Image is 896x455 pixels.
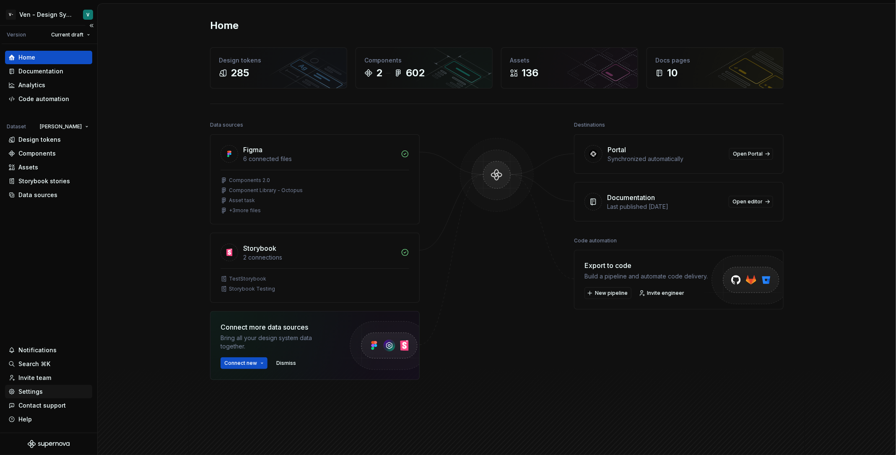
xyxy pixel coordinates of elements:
div: Portal [608,145,626,155]
a: Figma6 connected filesComponents 2.0Component Library - OctopusAsset task+3more files [210,134,420,224]
div: Component Library - Octopus [229,187,303,194]
div: 136 [522,66,538,80]
a: Storybook stories [5,174,92,188]
button: V-Ven - Design System TestV [2,5,96,23]
div: Storybook Testing [229,286,275,292]
a: Home [5,51,92,64]
span: Open Portal [733,151,763,157]
a: Design tokens285 [210,47,347,88]
div: TestStorybook [229,276,266,282]
div: Contact support [18,401,66,410]
div: Synchronized automatically [608,155,724,163]
div: 2 connections [243,253,396,262]
a: Documentation [5,65,92,78]
div: Dataset [7,123,26,130]
div: Components 2.0 [229,177,270,184]
span: [PERSON_NAME] [40,123,82,130]
div: Help [18,415,32,424]
button: Help [5,413,92,426]
button: Search ⌘K [5,357,92,371]
a: Invite engineer [636,287,688,299]
a: Components2602 [356,47,493,88]
div: Components [364,56,484,65]
div: Last published [DATE] [607,203,724,211]
div: Documentation [607,192,655,203]
a: Open editor [729,196,773,208]
button: New pipeline [584,287,631,299]
div: V- [6,10,16,20]
div: Destinations [574,119,605,131]
div: Code automation [18,95,69,103]
div: Ven - Design System Test [19,10,73,19]
a: Code automation [5,92,92,106]
div: 6 connected files [243,155,396,163]
a: Design tokens [5,133,92,146]
div: Build a pipeline and automate code delivery. [584,272,708,281]
div: Home [18,53,35,62]
div: Export to code [584,260,708,270]
div: Figma [243,145,262,155]
a: Components [5,147,92,160]
button: [PERSON_NAME] [36,121,92,133]
button: Connect new [221,357,268,369]
div: Invite team [18,374,51,382]
span: Connect new [224,360,257,367]
div: Docs pages [655,56,775,65]
div: 602 [406,66,425,80]
a: Docs pages10 [647,47,784,88]
div: Notifications [18,346,57,354]
div: Components [18,149,56,158]
button: Notifications [5,343,92,357]
div: Search ⌘K [18,360,50,368]
div: 285 [231,66,249,80]
div: Code automation [574,235,617,247]
div: Settings [18,387,43,396]
div: Storybook stories [18,177,70,185]
div: 10 [667,66,678,80]
div: + 3 more files [229,207,261,214]
a: Settings [5,385,92,398]
a: Invite team [5,371,92,385]
a: Analytics [5,78,92,92]
a: Assets136 [501,47,638,88]
div: 2 [376,66,382,80]
a: Storybook2 connectionsTestStorybookStorybook Testing [210,233,420,303]
div: Assets [18,163,38,172]
div: V [87,11,90,18]
button: Current draft [47,29,94,41]
span: New pipeline [595,290,628,296]
div: Asset task [229,197,255,204]
div: Data sources [210,119,243,131]
button: Contact support [5,399,92,412]
a: Open Portal [729,148,773,160]
a: Data sources [5,188,92,202]
div: Bring all your design system data together. [221,334,334,351]
div: Analytics [18,81,45,89]
span: Current draft [51,31,83,38]
button: Collapse sidebar [86,20,97,31]
div: Design tokens [18,135,61,144]
div: Version [7,31,26,38]
span: Invite engineer [647,290,684,296]
div: Documentation [18,67,63,75]
div: Storybook [243,243,276,253]
button: Dismiss [273,357,300,369]
h2: Home [210,19,239,32]
div: Design tokens [219,56,338,65]
span: Dismiss [276,360,296,367]
div: Data sources [18,191,57,199]
svg: Supernova Logo [28,440,70,448]
a: Assets [5,161,92,174]
div: Assets [510,56,629,65]
div: Connect more data sources [221,322,334,332]
span: Open editor [732,198,763,205]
